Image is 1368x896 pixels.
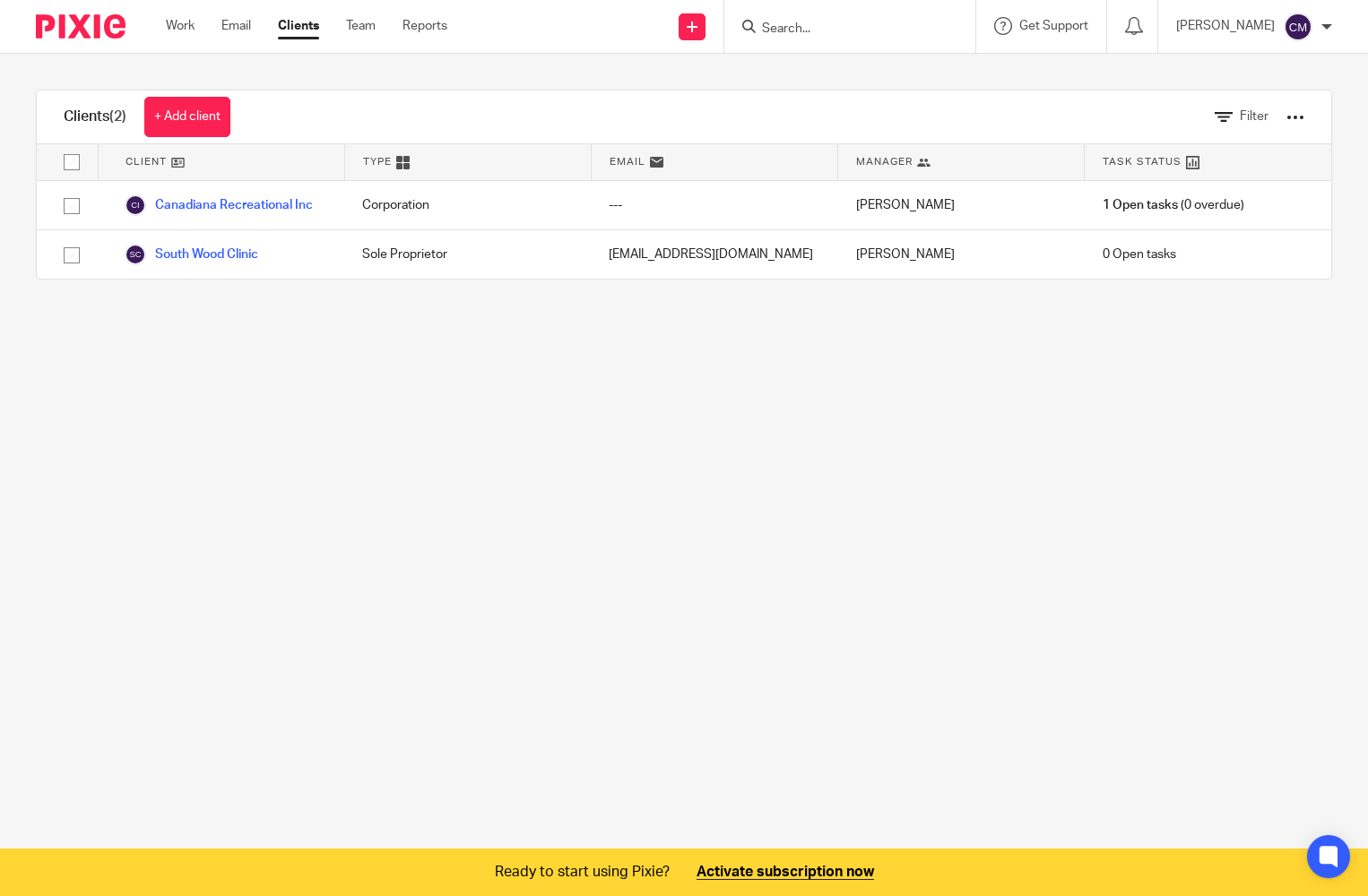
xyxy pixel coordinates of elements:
a: Reports [403,17,447,35]
img: svg%3E [125,194,146,216]
input: Search [760,22,922,38]
span: Get Support [1019,20,1088,32]
span: Type [363,154,392,169]
span: Email [610,154,645,169]
p: [PERSON_NAME] [1176,17,1275,35]
a: Clients [278,17,319,35]
a: Team [346,17,376,35]
span: Manager [856,154,913,169]
a: + Add client [144,97,230,137]
img: svg%3E [1284,13,1312,41]
a: South Wood Clinic [125,244,258,265]
a: Canadiana Recreational Inc [125,194,313,216]
span: Filter [1240,110,1268,123]
span: (0 overdue) [1103,196,1244,214]
span: Task Status [1103,154,1182,169]
span: (2) [109,109,126,124]
h1: Clients [64,108,126,126]
span: 0 Open tasks [1103,246,1176,263]
span: Client [126,154,167,169]
div: [PERSON_NAME] [838,181,1085,229]
div: Sole Proprietor [344,230,591,279]
div: [PERSON_NAME] [838,230,1085,279]
a: Email [221,17,251,35]
div: [EMAIL_ADDRESS][DOMAIN_NAME] [591,230,837,279]
img: svg%3E [125,244,146,265]
span: 1 Open tasks [1103,196,1178,214]
img: Pixie [36,14,126,39]
input: Select all [55,145,89,179]
a: Work [166,17,195,35]
div: --- [591,181,837,229]
div: Corporation [344,181,591,229]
